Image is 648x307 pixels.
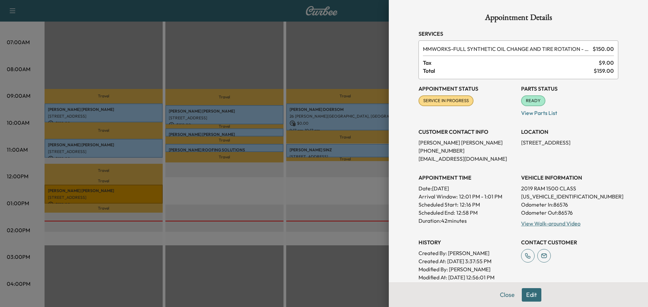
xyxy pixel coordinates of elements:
p: 12:58 PM [456,209,478,217]
button: Close [495,288,519,302]
p: Scheduled End: [418,209,455,217]
p: Odometer In: 86576 [521,201,618,209]
p: Modified By : [PERSON_NAME] [418,265,516,273]
h3: Appointment Status [418,85,516,93]
p: [PERSON_NAME] [PERSON_NAME] [418,139,516,147]
p: Arrival Window: [418,192,516,201]
span: $ 159.00 [594,67,614,75]
p: [STREET_ADDRESS] [521,139,618,147]
p: [EMAIL_ADDRESS][DOMAIN_NAME] [418,155,516,163]
p: View Parts List [521,106,618,117]
h3: LOCATION [521,128,618,136]
h3: Services [418,30,618,38]
p: 2019 RAM 1500 CLASS [521,184,618,192]
p: Scheduled Start: [418,201,458,209]
p: Created By : [PERSON_NAME] [418,249,516,257]
button: Edit [522,288,541,302]
a: View Walk-around Video [521,220,580,227]
span: FULL SYNTHETIC OIL CHANGE AND TIRE ROTATION - WORKS PACKAGE [423,45,590,53]
span: Total [423,67,594,75]
p: Modified At : [DATE] 12:56:01 PM [418,273,516,281]
p: Created At : [DATE] 3:37:55 PM [418,257,516,265]
p: [US_VEHICLE_IDENTIFICATION_NUMBER] [521,192,618,201]
h3: CONTACT CUSTOMER [521,238,618,246]
span: Tax [423,59,599,67]
span: $ 150.00 [593,45,614,53]
p: 12:16 PM [460,201,480,209]
span: $ 9.00 [599,59,614,67]
p: Duration: 42 minutes [418,217,516,225]
h3: Parts Status [521,85,618,93]
span: READY [522,97,545,104]
h3: APPOINTMENT TIME [418,174,516,182]
p: Odometer Out: 86576 [521,209,618,217]
span: 12:01 PM - 1:01 PM [459,192,502,201]
h3: History [418,238,516,246]
p: [PHONE_NUMBER] [418,147,516,155]
span: SERVICE IN PROGRESS [419,97,473,104]
h1: Appointment Details [418,13,618,24]
h3: CUSTOMER CONTACT INFO [418,128,516,136]
h3: VEHICLE INFORMATION [521,174,618,182]
p: Date: [DATE] [418,184,516,192]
